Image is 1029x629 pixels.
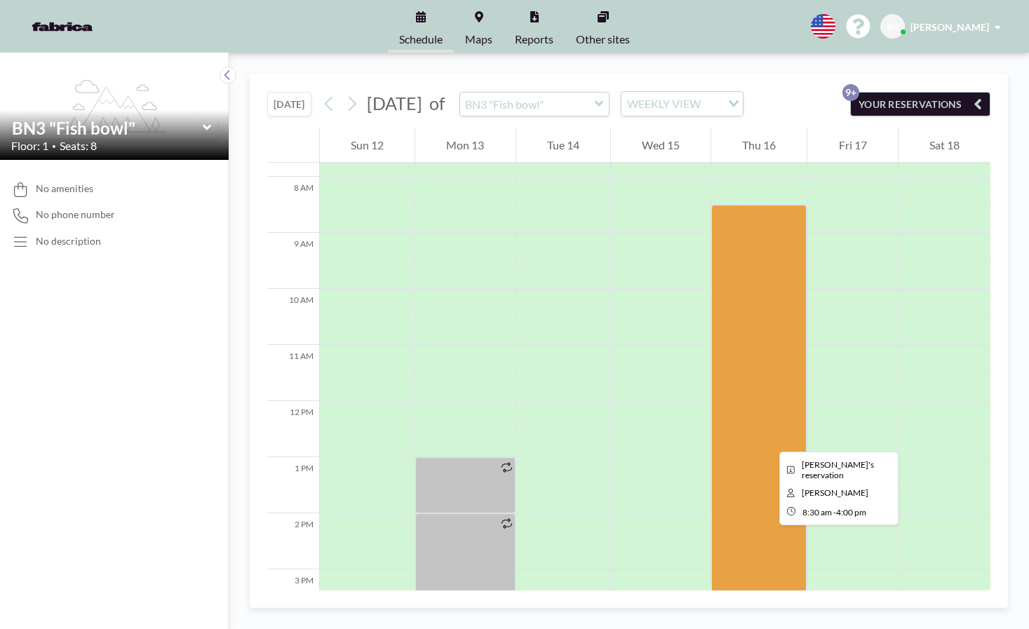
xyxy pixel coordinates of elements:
span: No amenities [36,182,93,195]
input: BN3 "Fish bowl" [460,93,595,116]
span: Reports [515,34,553,45]
div: 1 PM [267,457,319,513]
span: IM [887,20,899,33]
div: No description [36,235,101,248]
span: - [833,507,836,518]
div: Fri 17 [807,128,897,163]
div: Sun 12 [320,128,415,163]
span: of [429,93,445,114]
div: Sat 18 [899,128,990,163]
span: Seats: 8 [60,139,97,153]
span: • [52,142,56,151]
div: Mon 13 [415,128,515,163]
div: Search for option [621,92,743,116]
div: Tue 14 [516,128,610,163]
button: YOUR RESERVATIONS9+ [850,92,990,116]
div: Thu 16 [711,128,807,163]
input: BN3 "Fish bowl" [12,118,203,138]
div: 12 PM [267,401,319,457]
span: Schedule [399,34,443,45]
div: 9 AM [267,233,319,289]
span: Isabel Mundo [802,487,868,498]
span: Maps [465,34,492,45]
div: Wed 15 [611,128,711,163]
div: 2 PM [267,513,319,569]
div: 3 PM [267,569,319,625]
span: 8:30 AM [802,507,832,518]
span: [PERSON_NAME] [910,21,989,33]
div: 8 AM [267,177,319,233]
div: 10 AM [267,289,319,345]
button: [DATE] [267,92,311,116]
span: 4:00 PM [836,507,866,518]
span: Other sites [576,34,630,45]
input: Search for option [705,95,720,113]
span: No phone number [36,208,115,221]
span: Isabel's reservation [802,459,874,480]
span: WEEKLY VIEW [624,95,704,113]
img: organization-logo [22,13,102,41]
div: 11 AM [267,345,319,401]
span: [DATE] [367,93,422,114]
span: Floor: 1 [11,139,48,153]
p: 9+ [842,84,859,101]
